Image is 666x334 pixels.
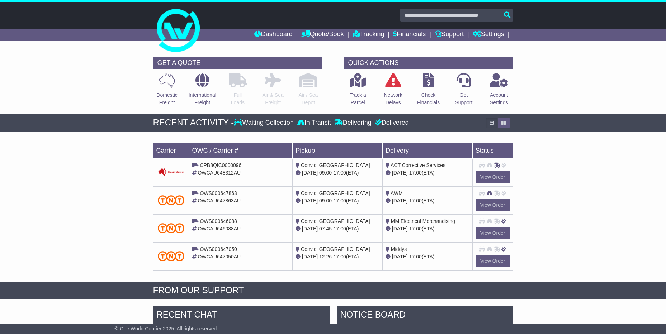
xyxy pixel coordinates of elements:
[334,170,346,176] span: 17:00
[198,254,241,259] span: OWCAU647050AU
[392,226,408,232] span: [DATE]
[386,169,469,177] div: (ETA)
[334,198,346,204] span: 17:00
[198,170,241,176] span: OWCAU648312AU
[158,195,185,205] img: TNT_Domestic.png
[296,119,333,127] div: In Transit
[234,119,295,127] div: Waiting Collection
[473,29,504,41] a: Settings
[158,168,185,177] img: GetCarrierServiceDarkLogo
[383,73,402,110] a: NetworkDelays
[476,199,510,211] a: View Order
[344,57,513,69] div: QUICK ACTIONS
[337,306,513,325] div: NOTICE BOARD
[350,91,366,106] p: Track a Parcel
[393,29,426,41] a: Financials
[189,143,293,158] td: OWC / Carrier #
[302,170,318,176] span: [DATE]
[409,254,422,259] span: 17:00
[349,73,367,110] a: Track aParcel
[263,91,284,106] p: Air & Sea Freight
[301,29,344,41] a: Quote/Book
[476,227,510,239] a: View Order
[455,91,472,106] p: Get Support
[301,246,370,252] span: Convic [GEOGRAPHIC_DATA]
[490,91,508,106] p: Account Settings
[153,143,189,158] td: Carrier
[334,254,346,259] span: 17:00
[391,218,455,224] span: MM Electrical Merchandising
[200,246,237,252] span: OWS000647050
[490,73,509,110] a: AccountSettings
[476,171,510,183] a: View Order
[392,198,408,204] span: [DATE]
[254,29,293,41] a: Dashboard
[391,162,445,168] span: ACT Corrective Services
[392,254,408,259] span: [DATE]
[319,198,332,204] span: 09:00
[153,306,330,325] div: RECENT CHAT
[373,119,409,127] div: Delivered
[198,226,241,232] span: OWCAU646088AU
[200,218,237,224] span: OWS000646088
[158,251,185,261] img: TNT_Domestic.png
[156,91,177,106] p: Domestic Freight
[229,91,247,106] p: Full Loads
[391,190,403,196] span: AWM
[319,170,332,176] span: 09:00
[115,326,218,331] span: © One World Courier 2025. All rights reserved.
[319,254,332,259] span: 12:26
[319,226,332,232] span: 07:45
[301,190,370,196] span: Convic [GEOGRAPHIC_DATA]
[454,73,473,110] a: GetSupport
[435,29,464,41] a: Support
[158,223,185,233] img: TNT_Domestic.png
[198,198,241,204] span: OWCAU647863AU
[353,29,384,41] a: Tracking
[333,119,373,127] div: Delivering
[156,73,178,110] a: DomesticFreight
[409,198,422,204] span: 17:00
[386,225,469,233] div: (ETA)
[301,218,370,224] span: Convic [GEOGRAPHIC_DATA]
[200,162,241,168] span: CPB8QIC0000096
[334,226,346,232] span: 17:00
[153,118,234,128] div: RECENT ACTIVITY -
[296,169,379,177] div: - (ETA)
[296,197,379,205] div: - (ETA)
[391,246,407,252] span: Middys
[153,285,513,296] div: FROM OUR SUPPORT
[296,225,379,233] div: - (ETA)
[417,91,440,106] p: Check Financials
[299,91,318,106] p: Air / Sea Depot
[200,190,237,196] span: OWS000647863
[472,143,513,158] td: Status
[384,91,402,106] p: Network Delays
[296,253,379,261] div: - (ETA)
[417,73,440,110] a: CheckFinancials
[302,226,318,232] span: [DATE]
[293,143,383,158] td: Pickup
[409,226,422,232] span: 17:00
[476,255,510,267] a: View Order
[189,91,216,106] p: International Freight
[382,143,472,158] td: Delivery
[153,57,322,69] div: GET A QUOTE
[392,170,408,176] span: [DATE]
[409,170,422,176] span: 17:00
[302,198,318,204] span: [DATE]
[386,197,469,205] div: (ETA)
[302,254,318,259] span: [DATE]
[301,162,370,168] span: Convic [GEOGRAPHIC_DATA]
[386,253,469,261] div: (ETA)
[188,73,217,110] a: InternationalFreight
